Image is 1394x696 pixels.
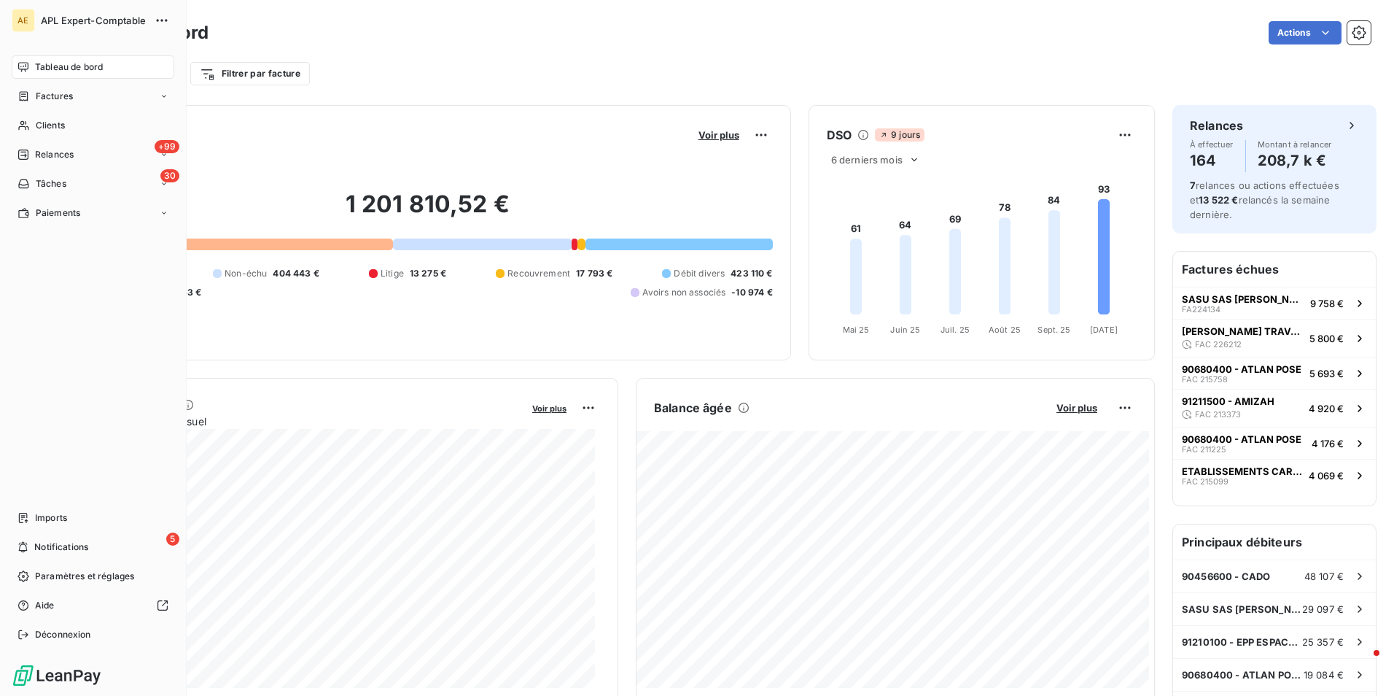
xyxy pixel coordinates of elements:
span: 5 [166,533,179,546]
tspan: Mai 25 [842,325,869,335]
img: Logo LeanPay [12,664,102,687]
button: Actions [1269,21,1342,45]
span: Voir plus [532,403,566,414]
span: Chiffre d'affaires mensuel [82,414,522,429]
button: ETABLISSEMENTS CARLIERFAC 2150994 069 € [1173,459,1376,491]
span: 4 069 € [1309,470,1344,482]
span: Tableau de bord [35,61,103,74]
tspan: Juin 25 [890,325,920,335]
h4: 164 [1190,149,1234,172]
span: ETABLISSEMENTS CARLIER [1182,465,1303,477]
span: Voir plus [698,129,739,141]
span: relances ou actions effectuées et relancés la semaine dernière. [1190,179,1339,220]
span: +99 [155,140,179,153]
tspan: Août 25 [989,325,1021,335]
span: FA224134 [1182,305,1220,314]
span: Tâches [36,177,66,190]
h6: DSO [827,126,852,144]
span: Déconnexion [35,628,91,641]
span: Notifications [34,541,88,554]
span: Aide [35,599,55,612]
span: Débit divers [674,267,725,280]
span: 90680400 - ATLAN POSE [1182,669,1304,681]
span: -10 974 € [731,286,772,299]
span: FAC 215758 [1182,375,1228,384]
span: 423 110 € [731,267,772,280]
span: FAC 226212 [1195,340,1242,349]
h2: 1 201 810,52 € [82,190,773,233]
span: SASU SAS [PERSON_NAME] [1182,603,1302,615]
span: Voir plus [1056,402,1097,414]
span: 5 800 € [1309,333,1344,344]
span: 5 693 € [1309,368,1344,379]
h6: Balance âgée [654,399,732,417]
iframe: Intercom live chat [1344,646,1379,681]
span: 13 275 € [410,267,446,280]
button: 91211500 - AMIZAHFAC 2133734 920 € [1173,389,1376,427]
span: 90456600 - CADO [1182,571,1270,582]
span: Montant à relancer [1258,140,1332,149]
span: FAC 213373 [1195,410,1241,419]
button: [PERSON_NAME] TRAVAUXFAC 2262125 800 € [1173,319,1376,357]
div: AE [12,9,35,32]
span: 90680400 - ATLAN POSE [1182,363,1301,375]
span: Litige [381,267,404,280]
span: [PERSON_NAME] TRAVAUX [1182,325,1304,337]
span: Non-échu [225,267,267,280]
button: Voir plus [1052,401,1102,414]
span: 7 [1190,179,1196,191]
h6: Factures échues [1173,252,1376,287]
span: 9 758 € [1310,298,1344,309]
span: Imports [35,511,67,525]
span: 404 443 € [273,267,319,280]
span: 4 176 € [1312,438,1344,449]
button: 90680400 - ATLAN POSEFAC 2157585 693 € [1173,357,1376,389]
span: Avoirs non associés [642,286,725,299]
span: À effectuer [1190,140,1234,149]
tspan: Sept. 25 [1037,325,1070,335]
span: Clients [36,119,65,132]
span: FAC 211225 [1182,445,1226,454]
button: Voir plus [694,128,744,142]
span: FAC 215099 [1182,477,1228,486]
h4: 208,7 k € [1258,149,1332,172]
button: 90680400 - ATLAN POSEFAC 2112254 176 € [1173,427,1376,459]
span: 19 084 € [1304,669,1344,681]
span: 29 097 € [1302,603,1344,615]
h6: Relances [1190,117,1243,134]
span: Recouvrement [507,267,570,280]
span: Relances [35,148,74,161]
span: 13 522 € [1199,194,1238,206]
button: Voir plus [528,401,571,414]
a: Aide [12,594,174,617]
span: 90680400 - ATLAN POSE [1182,433,1301,445]
h6: Principaux débiteurs [1173,525,1376,560]
span: 30 [160,169,179,182]
button: Filtrer par facture [190,62,310,85]
span: 17 793 € [576,267,612,280]
span: SASU SAS [PERSON_NAME] [1182,293,1304,305]
span: 48 107 € [1304,571,1344,582]
span: APL Expert-Comptable [41,15,146,26]
span: Factures [36,90,73,103]
tspan: [DATE] [1090,325,1118,335]
span: Paramètres et réglages [35,570,134,583]
span: 9 jours [875,128,924,142]
span: 25 357 € [1302,636,1344,648]
span: 91211500 - AMIZAH [1182,395,1274,407]
tspan: Juil. 25 [941,325,970,335]
span: Paiements [36,206,80,220]
span: 6 derniers mois [831,154,903,166]
span: 91210100 - EPP ESPACES PAYSAGES PROPRETE [1182,636,1302,648]
span: 4 920 € [1309,403,1344,414]
button: SASU SAS [PERSON_NAME]FA2241349 758 € [1173,287,1376,319]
